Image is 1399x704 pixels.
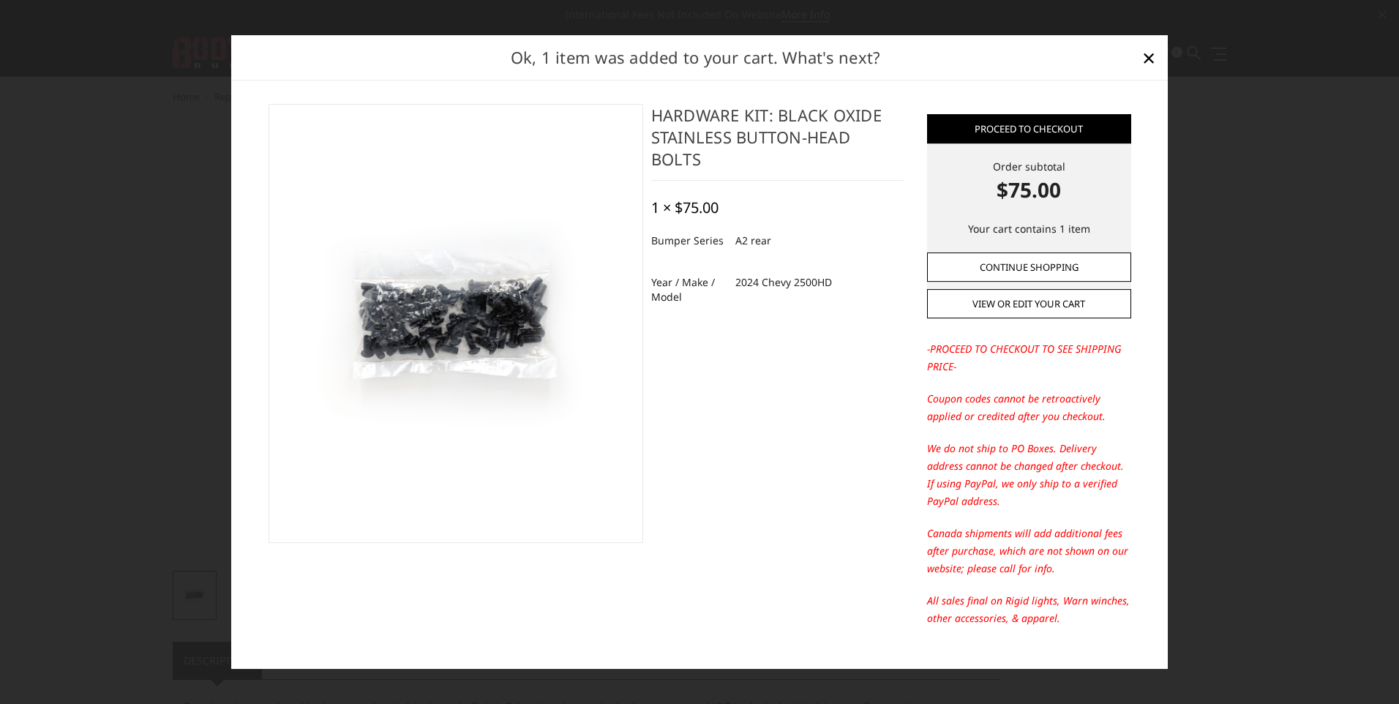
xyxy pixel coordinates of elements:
[651,269,724,310] dt: Year / Make / Model
[927,252,1131,282] a: Continue Shopping
[651,104,904,181] h4: Hardware Kit: Black Oxide Stainless Button-Head Bolts
[927,391,1131,426] p: Coupon codes cannot be retroactively applied or credited after you checkout.
[1137,46,1160,70] a: Close
[927,114,1131,143] a: Proceed to checkout
[927,341,1131,376] p: -PROCEED TO CHECKOUT TO SEE SHIPPING PRICE-
[927,174,1131,205] strong: $75.00
[735,269,832,296] dd: 2024 Chevy 2500HD
[927,220,1131,238] p: Your cart contains 1 item
[1326,634,1399,704] iframe: Chat Widget
[927,593,1131,628] p: All sales final on Rigid lights, Warn winches, other accessories, & apparel.
[1142,42,1155,73] span: ×
[927,159,1131,205] div: Order subtotal
[927,525,1131,578] p: Canada shipments will add additional fees after purchase, which are not shown on our website; ple...
[927,441,1131,511] p: We do not ship to PO Boxes. Delivery address cannot be changed after checkout. If using PayPal, w...
[277,189,635,457] img: Hardware Kit: Black Oxide Stainless Button-Head Bolts
[735,228,771,254] dd: A2 rear
[651,228,724,254] dt: Bumper Series
[255,45,1137,70] h2: Ok, 1 item was added to your cart. What's next?
[651,199,719,217] div: 1 × $75.00
[927,290,1131,319] a: View or edit your cart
